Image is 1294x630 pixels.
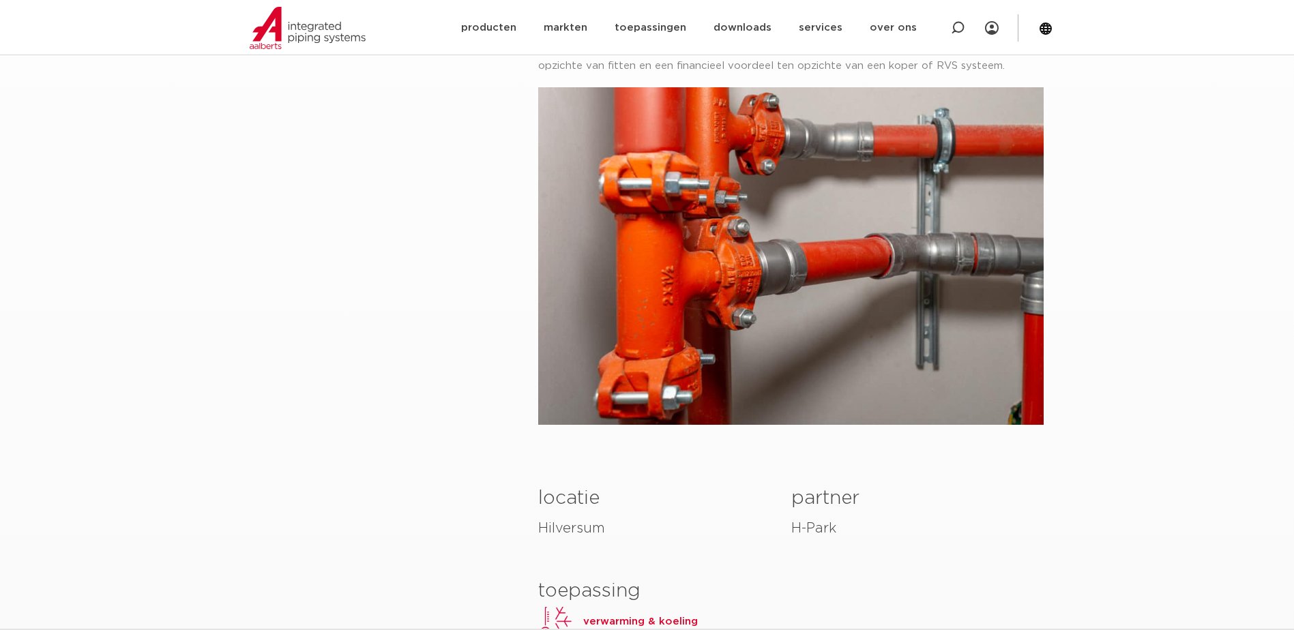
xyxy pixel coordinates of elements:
[791,485,1044,512] h3: partner
[538,577,791,605] h3: toepassing
[538,485,791,512] h3: locatie
[538,517,791,539] h4: Hilversum
[791,517,1044,539] h4: H-Park
[583,616,698,628] span: verwarming & koeling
